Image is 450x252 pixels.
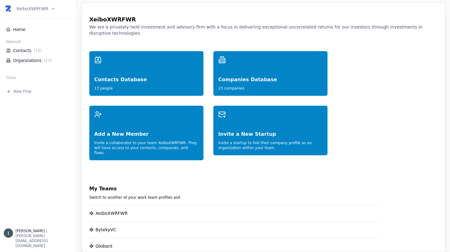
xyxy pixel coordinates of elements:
[96,243,113,249] div: Globant
[96,227,116,233] div: BytekyVC
[96,210,128,216] div: XeiboXWRFWR
[89,106,203,160] a: Add a New MemberInvite a collaborator to your team XeiboXWRFWR. They will have access to your con...
[6,57,70,64] a: Organizations(13)
[213,106,327,160] a: Invite a New StartupInvite a startup to link their company profile as an organization within your...
[94,118,198,138] div: Add a New Member
[89,51,203,96] a: Contacts Database13 people
[33,48,43,53] span: ( 13 )
[43,58,53,63] span: ( 13 )
[16,2,55,15] button: XeiboXWRFWR
[94,64,198,83] div: Contacts Database
[89,192,379,200] div: Switch to another of your work team profiles
[89,24,437,41] div: We are a privately held investment and advisory firm with a focus in delivering exceptional uncor...
[6,26,70,33] a: Home
[6,47,70,54] a: Contacts(13)
[218,83,323,91] div: 13 companies
[213,51,327,96] a: Companies Database13 companies
[218,118,323,138] div: Invite a New Startup
[174,195,180,200] span: asd
[218,64,323,83] div: Companies Database
[6,75,16,80] span: Flows
[4,89,73,94] button: New Flow
[16,228,73,233] div: |
[94,83,198,91] div: 13 people
[16,233,73,248] div: [PERSON_NAME][EMAIL_ADDRESS][DOMAIN_NAME]
[89,185,379,192] div: My Teams
[89,10,437,24] div: XeiboXWRFWR
[16,229,45,233] span: [PERSON_NAME]
[4,39,73,46] div: Network
[94,138,198,155] div: Invite a collaborator to your team XeiboXWRFWR . They will have access to your contacts, companie...
[218,138,323,150] div: Invite a startup to link their company profile as an organization within your team.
